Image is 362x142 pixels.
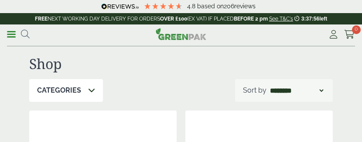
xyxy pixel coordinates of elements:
a: See T&C's [269,16,293,22]
strong: OVER £100 [160,16,187,22]
h1: Shop [29,55,333,72]
i: My Account [328,30,339,39]
i: Cart [344,30,355,39]
span: 0 [352,25,361,34]
p: Sort by [243,85,266,96]
strong: BEFORE 2 pm [234,16,268,22]
p: Categories [37,85,81,96]
strong: FREE [35,16,48,22]
span: left [319,16,327,22]
div: 4.79 Stars [143,2,183,10]
span: 3:37:56 [301,16,319,22]
a: 0 [344,28,355,41]
span: 4.8 [187,3,197,10]
select: Shop order [268,85,325,96]
img: REVIEWS.io [101,3,139,10]
span: 206 [224,3,234,10]
img: GreenPak Supplies [156,28,206,40]
span: Based on [197,3,224,10]
span: reviews [234,3,256,10]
